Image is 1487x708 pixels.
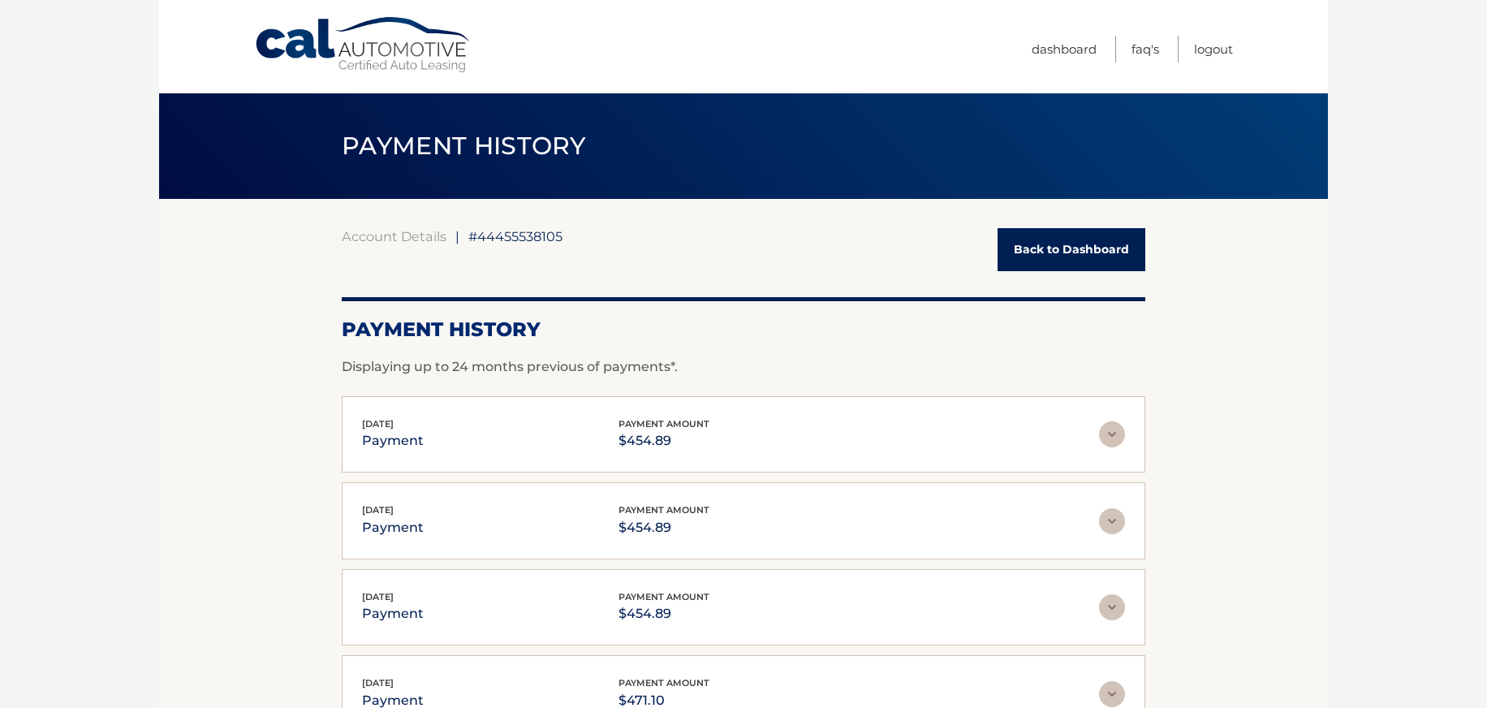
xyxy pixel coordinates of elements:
[362,430,424,452] p: payment
[342,317,1145,342] h2: Payment History
[362,591,394,602] span: [DATE]
[1099,681,1125,707] img: accordion-rest.svg
[342,228,446,244] a: Account Details
[619,418,709,430] span: payment amount
[998,228,1145,271] a: Back to Dashboard
[362,677,394,689] span: [DATE]
[1099,508,1125,534] img: accordion-rest.svg
[342,357,1145,377] p: Displaying up to 24 months previous of payments*.
[619,591,709,602] span: payment amount
[468,228,562,244] span: #44455538105
[455,228,459,244] span: |
[362,504,394,516] span: [DATE]
[1032,36,1097,63] a: Dashboard
[619,504,709,516] span: payment amount
[1099,421,1125,447] img: accordion-rest.svg
[342,131,586,161] span: PAYMENT HISTORY
[1194,36,1233,63] a: Logout
[362,418,394,430] span: [DATE]
[619,677,709,689] span: payment amount
[254,16,473,74] a: Cal Automotive
[1131,36,1159,63] a: FAQ's
[619,430,709,452] p: $454.89
[362,602,424,625] p: payment
[362,516,424,539] p: payment
[1099,594,1125,620] img: accordion-rest.svg
[619,602,709,625] p: $454.89
[619,516,709,539] p: $454.89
